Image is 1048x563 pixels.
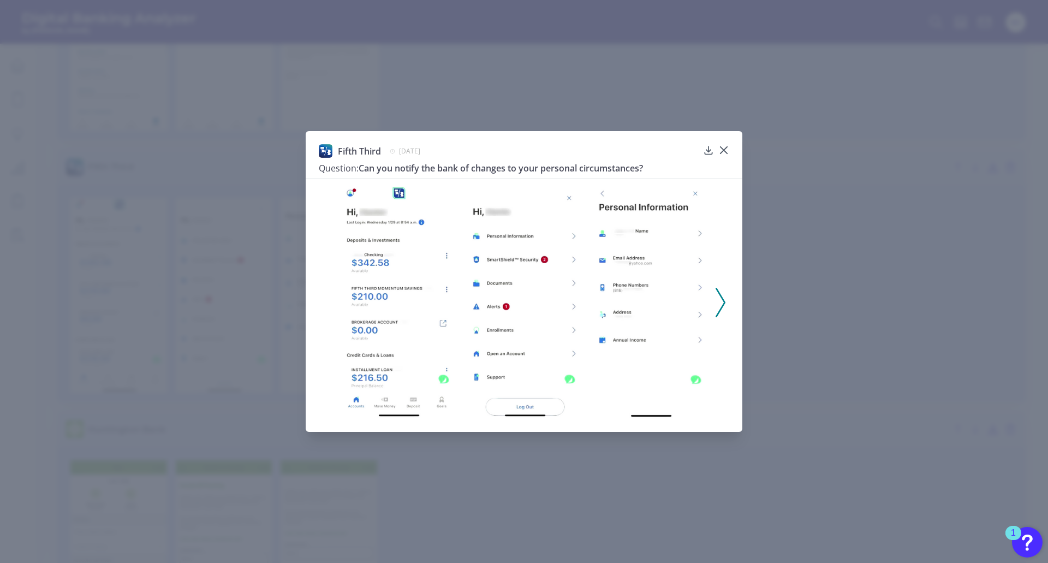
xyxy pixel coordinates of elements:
[399,146,420,156] span: [DATE]
[1011,533,1016,547] div: 1
[319,162,359,174] span: Question:
[338,145,381,157] span: Fifth Third
[319,162,699,174] h3: Can you notify the bank of changes to your personal circumstances?
[1012,527,1043,558] button: Open Resource Center, 1 new notification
